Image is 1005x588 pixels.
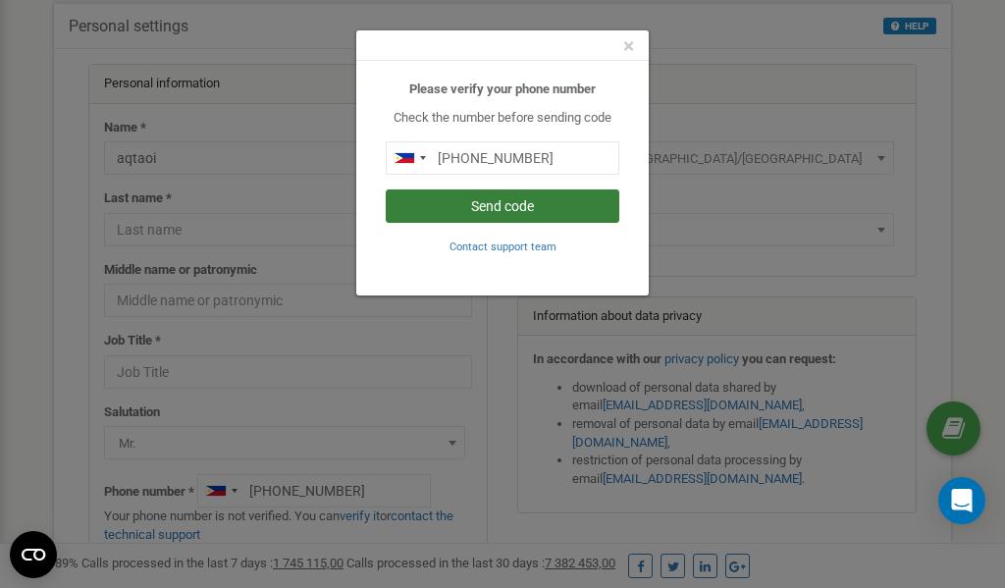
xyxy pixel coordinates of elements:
b: Please verify your phone number [409,81,596,96]
button: Send code [386,189,619,223]
small: Contact support team [450,241,556,253]
div: Open Intercom Messenger [938,477,985,524]
span: × [623,34,634,58]
button: Open CMP widget [10,531,57,578]
p: Check the number before sending code [386,109,619,128]
a: Contact support team [450,239,556,253]
button: Close [623,36,634,57]
div: Telephone country code [387,142,432,174]
input: 0905 123 4567 [386,141,619,175]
